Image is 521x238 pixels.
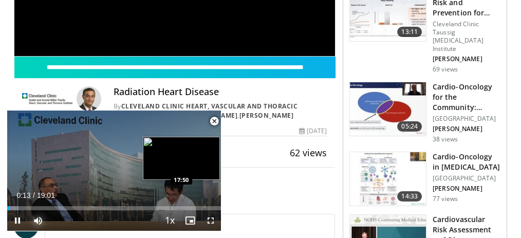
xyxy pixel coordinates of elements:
[397,191,422,202] span: 14:33
[433,115,500,123] p: [GEOGRAPHIC_DATA]
[349,152,500,206] a: 14:33 Cardio-Oncology in [MEDICAL_DATA] [GEOGRAPHIC_DATA] [PERSON_NAME] 77 views
[433,135,458,143] p: 38 views
[22,86,72,111] img: Cleveland Clinic Heart, Vascular and Thoracic Institute
[433,55,500,63] p: [PERSON_NAME]
[397,121,422,132] span: 05:24
[433,82,500,113] h3: Cardio-Oncology for the Community: Examples of Acute and Chronic Tox…
[397,27,422,37] span: 13:11
[433,125,500,133] p: [PERSON_NAME]
[114,86,327,98] h4: Radiation Heart Disease
[290,147,327,159] span: 62 views
[33,191,35,199] span: /
[239,111,294,120] a: [PERSON_NAME]
[7,206,221,210] div: Progress Bar
[433,174,500,182] p: [GEOGRAPHIC_DATA]
[433,152,500,172] h3: Cardio-Oncology in [MEDICAL_DATA]
[159,210,180,231] button: Playback Rate
[349,82,500,143] a: 05:24 Cardio-Oncology for the Community: Examples of Acute and Chronic Tox… [GEOGRAPHIC_DATA] [PE...
[433,20,500,53] p: Cleveland Clinic Taussig [MEDICAL_DATA] Institute
[200,210,221,231] button: Fullscreen
[433,185,500,193] p: [PERSON_NAME]
[350,82,426,136] img: 6d8774d4-7ccc-4bff-8d6f-59dde91243b5.150x105_q85_crop-smart_upscale.jpg
[433,195,458,203] p: 77 views
[204,111,225,132] button: Close
[16,191,30,199] span: 0:13
[77,86,101,111] img: Avatar
[180,210,200,231] button: Enable picture-in-picture mode
[28,210,48,231] button: Mute
[350,152,426,206] img: 48adadd5-bc2e-4744-82ff-09392b466189.150x105_q85_crop-smart_upscale.jpg
[143,137,220,180] img: image.jpeg
[37,191,55,199] span: 19:01
[433,65,458,74] p: 69 views
[7,210,28,231] button: Pause
[299,126,327,136] div: [DATE]
[114,102,298,120] a: Cleveland Clinic Heart, Vascular and Thoracic Institute
[114,102,327,120] div: By FEATURING ,
[7,111,221,231] video-js: Video Player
